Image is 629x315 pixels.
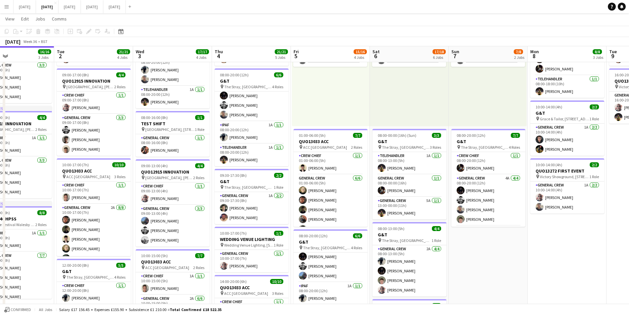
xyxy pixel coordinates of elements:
div: [DATE] [5,38,20,45]
span: Total Confirmed £18 522.35 [170,307,222,312]
button: [DATE] [14,0,36,13]
span: Confirmed [11,307,31,312]
button: [DATE] [36,0,58,13]
a: Comms [49,15,69,23]
a: Jobs [33,15,48,23]
button: [DATE] [81,0,103,13]
a: Edit [18,15,31,23]
a: View [3,15,17,23]
span: Week 36 [22,39,38,44]
span: All jobs [38,307,53,312]
span: Jobs [35,16,45,22]
span: Comms [52,16,67,22]
span: Edit [21,16,29,22]
div: BST [41,39,48,44]
button: [DATE] [58,0,81,13]
span: View [5,16,15,22]
button: [DATE] [103,0,126,13]
div: Salary £17 156.45 + Expenses £155.90 + Subsistence £1 210.00 = [59,307,222,312]
button: Confirmed [3,306,32,313]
